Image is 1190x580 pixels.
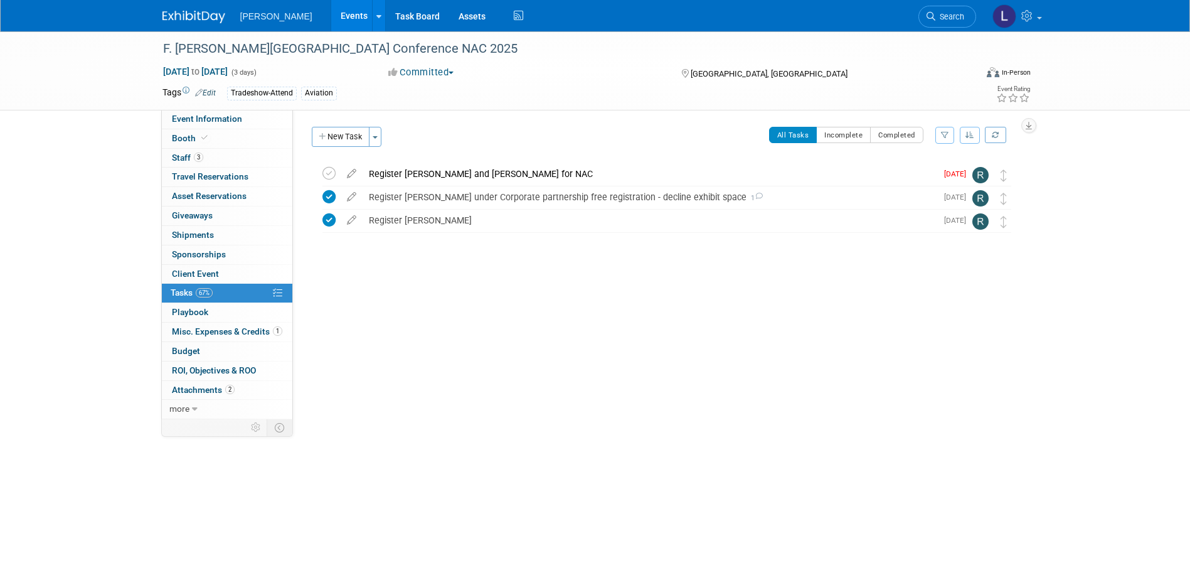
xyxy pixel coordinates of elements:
button: All Tasks [769,127,817,143]
button: Completed [870,127,923,143]
span: Budget [172,346,200,356]
a: Client Event [162,265,292,284]
span: (3 days) [230,68,257,77]
span: [DATE] [944,193,972,201]
span: Event Information [172,114,242,124]
i: Move task [1001,216,1007,228]
span: Search [935,12,964,21]
a: Event Information [162,110,292,129]
span: Misc. Expenses & Credits [172,326,282,336]
a: Search [918,6,976,28]
div: Tradeshow-Attend [227,87,297,100]
span: 2 [225,385,235,394]
span: [PERSON_NAME] [240,11,312,21]
a: Shipments [162,226,292,245]
span: Tasks [171,287,213,298]
a: Tasks67% [162,284,292,303]
a: ROI, Objectives & ROO [162,362,292,380]
td: Toggle Event Tabs [267,419,292,436]
div: Event Rating [996,86,1030,92]
div: Register [PERSON_NAME] and [PERSON_NAME] for NAC [363,163,937,185]
a: Attachments2 [162,381,292,400]
span: Shipments [172,230,214,240]
a: edit [341,215,363,226]
i: Move task [1001,193,1007,205]
div: Register [PERSON_NAME] [363,210,937,231]
td: Personalize Event Tab Strip [245,419,267,436]
span: 1 [273,326,282,336]
span: more [169,404,189,414]
span: ROI, Objectives & ROO [172,365,256,375]
button: New Task [312,127,369,147]
a: Staff3 [162,149,292,168]
span: Playbook [172,307,208,317]
a: Sponsorships [162,245,292,264]
a: edit [341,168,363,180]
img: Rebecca Deis [972,190,989,207]
a: edit [341,191,363,203]
span: Asset Reservations [172,191,247,201]
img: Rebecca Deis [972,213,989,230]
div: In-Person [1001,68,1031,77]
a: Giveaways [162,207,292,225]
a: Playbook [162,303,292,322]
div: Register [PERSON_NAME] under Corporate partnership free registration - decline exhibit space [363,186,937,208]
span: 3 [194,153,203,162]
td: Tags [162,86,216,100]
span: Giveaways [172,210,213,220]
a: more [162,400,292,419]
span: Travel Reservations [172,171,248,181]
a: Misc. Expenses & Credits1 [162,323,292,341]
span: 1 [746,194,763,202]
span: [DATE] [944,216,972,225]
button: Committed [384,66,459,79]
div: Event Format [902,65,1031,84]
a: Asset Reservations [162,187,292,206]
button: Incomplete [816,127,871,143]
img: Lindsey Wolanczyk [992,4,1016,28]
img: Format-Inperson.png [987,67,999,77]
i: Booth reservation complete [201,134,208,141]
span: Client Event [172,269,219,279]
span: Staff [172,153,203,163]
span: [GEOGRAPHIC_DATA], [GEOGRAPHIC_DATA] [691,69,847,78]
a: Refresh [985,127,1006,143]
img: ExhibitDay [162,11,225,23]
span: 67% [196,288,213,298]
i: Move task [1001,169,1007,181]
a: Travel Reservations [162,168,292,186]
span: [DATE] [DATE] [162,66,228,77]
span: Sponsorships [172,249,226,259]
span: Booth [172,133,210,143]
span: [DATE] [944,169,972,178]
span: Attachments [172,385,235,395]
span: to [189,67,201,77]
div: F. [PERSON_NAME][GEOGRAPHIC_DATA] Conference NAC 2025 [159,38,957,60]
div: Aviation [301,87,337,100]
a: Budget [162,342,292,361]
img: Rebecca Deis [972,167,989,183]
a: Booth [162,129,292,148]
a: Edit [195,89,216,97]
